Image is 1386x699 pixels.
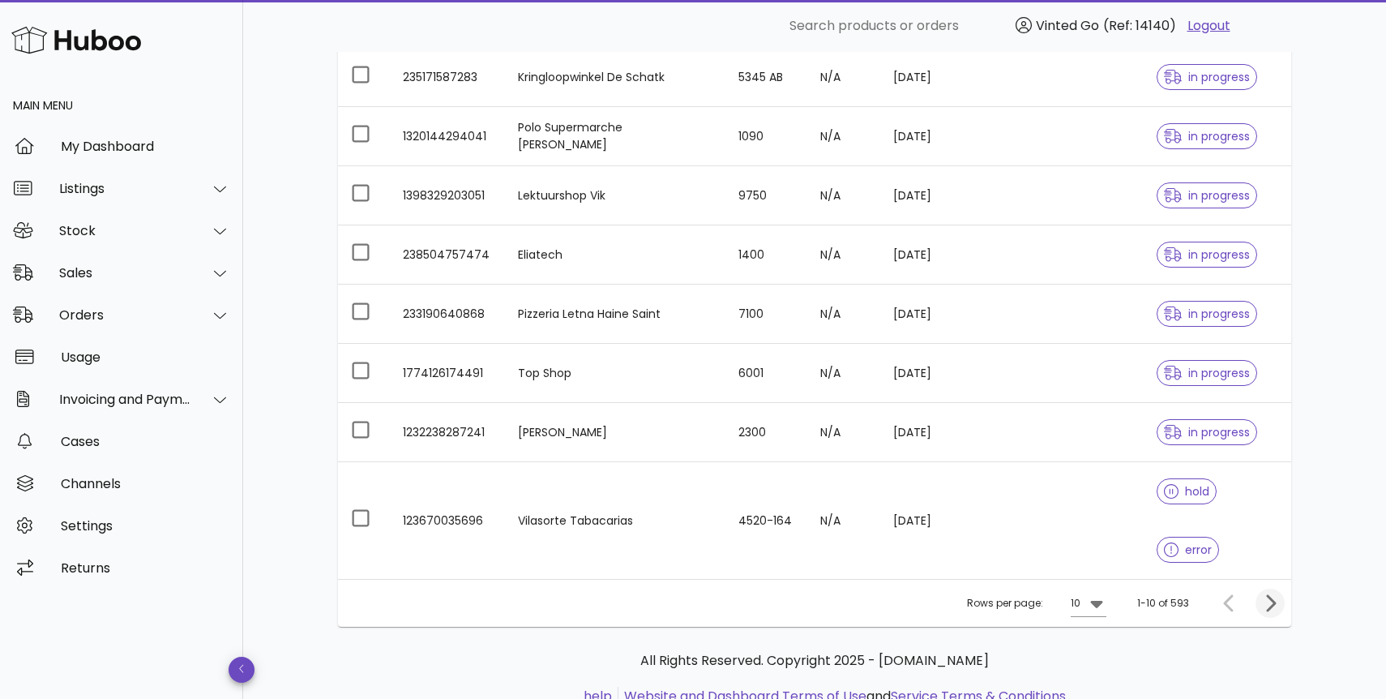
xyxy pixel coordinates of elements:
td: N/A [807,403,880,462]
span: hold [1164,486,1209,497]
td: Vilasorte Tabacarias [505,462,725,579]
td: Top Shop [505,344,725,403]
div: Orders [59,307,191,323]
span: in progress [1164,427,1250,438]
td: [DATE] [880,166,982,225]
span: (Ref: 14140) [1103,16,1176,35]
td: Polo Supermarche [PERSON_NAME] [505,107,725,166]
div: Rows per page: [967,580,1106,627]
div: Listings [59,181,191,196]
td: N/A [807,344,880,403]
td: 1090 [725,107,807,166]
td: N/A [807,107,880,166]
span: error [1164,544,1212,555]
span: in progress [1164,71,1250,83]
td: 2300 [725,403,807,462]
div: Sales [59,265,191,281]
span: in progress [1164,367,1250,379]
span: in progress [1164,190,1250,201]
td: N/A [807,166,880,225]
span: in progress [1164,308,1250,319]
td: N/A [807,48,880,107]
td: [DATE] [880,344,982,403]
span: Vinted Go [1036,16,1099,35]
td: 1774126174491 [390,344,505,403]
td: [DATE] [880,285,982,344]
td: 4520-164 [725,462,807,579]
td: 123670035696 [390,462,505,579]
div: Channels [61,476,230,491]
a: Logout [1187,16,1230,36]
td: N/A [807,285,880,344]
td: Kringloopwinkel De Schatk [505,48,725,107]
span: in progress [1164,131,1250,142]
span: in progress [1164,249,1250,260]
div: 10Rows per page: [1071,590,1106,616]
td: [PERSON_NAME] [505,403,725,462]
td: 235171587283 [390,48,505,107]
div: Settings [61,518,230,534]
td: [DATE] [880,403,982,462]
div: Cases [61,434,230,449]
td: 233190640868 [390,285,505,344]
td: Pizzeria Letna Haine Saint [505,285,725,344]
td: [DATE] [880,107,982,166]
div: Stock [59,223,191,238]
div: Invoicing and Payments [59,392,191,407]
td: 9750 [725,166,807,225]
td: 1400 [725,225,807,285]
td: [DATE] [880,48,982,107]
td: Lektuurshop Vik [505,166,725,225]
td: N/A [807,462,880,579]
td: [DATE] [880,225,982,285]
p: All Rights Reserved. Copyright 2025 - [DOMAIN_NAME] [351,651,1278,671]
button: Next page [1256,589,1285,618]
td: 7100 [725,285,807,344]
td: 5345 AB [725,48,807,107]
td: 1232238287241 [390,403,505,462]
td: 238504757474 [390,225,505,285]
div: Usage [61,349,230,365]
td: Eliatech [505,225,725,285]
td: 1398329203051 [390,166,505,225]
td: N/A [807,225,880,285]
div: My Dashboard [61,139,230,154]
div: 10 [1071,596,1080,611]
td: 1320144294041 [390,107,505,166]
td: 6001 [725,344,807,403]
div: Returns [61,560,230,576]
img: Huboo Logo [11,23,141,58]
div: 1-10 of 593 [1137,596,1189,611]
td: [DATE] [880,462,982,579]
